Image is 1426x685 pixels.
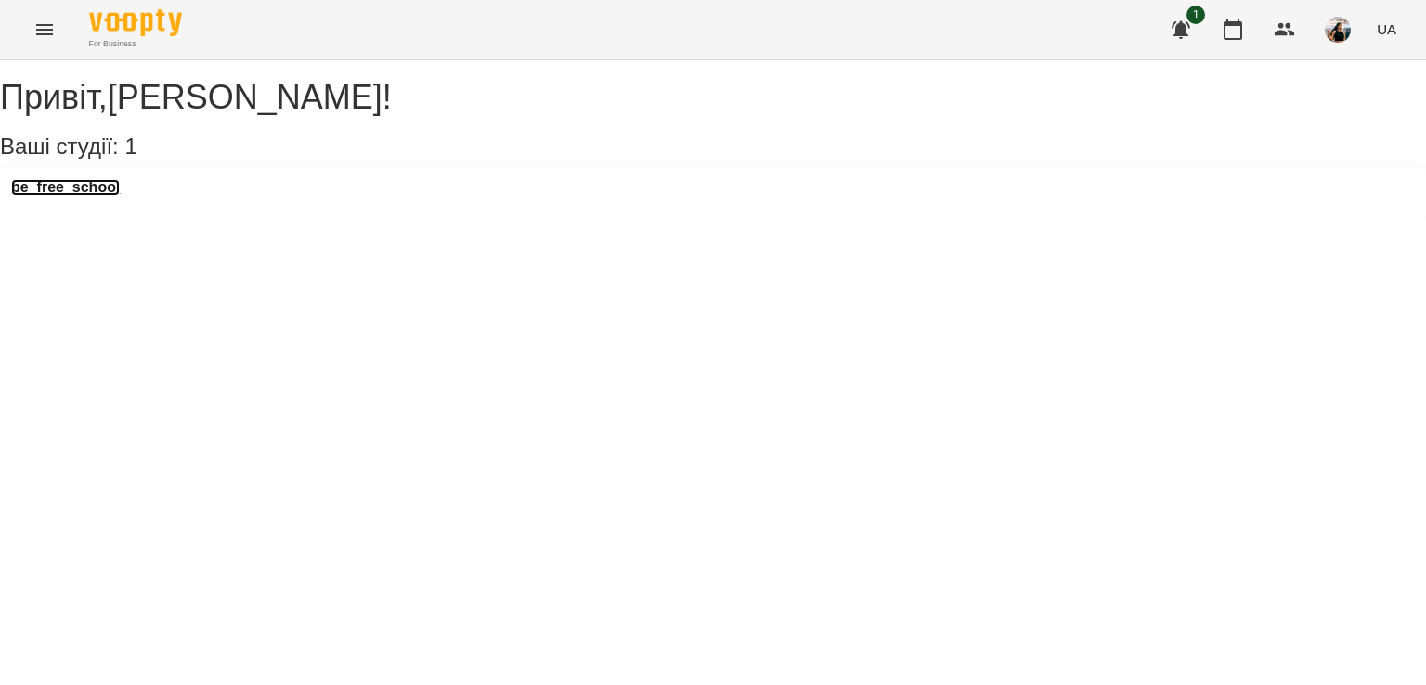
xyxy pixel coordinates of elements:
[89,9,182,36] img: Voopty Logo
[1369,12,1404,46] button: UA
[1377,19,1396,39] span: UA
[89,38,182,50] span: For Business
[1186,6,1205,24] span: 1
[11,179,120,196] a: be_free_school
[22,7,67,52] button: Menu
[124,134,136,159] span: 1
[1325,17,1351,43] img: f25c141d8d8634b2a8fce9f0d709f9df.jpg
